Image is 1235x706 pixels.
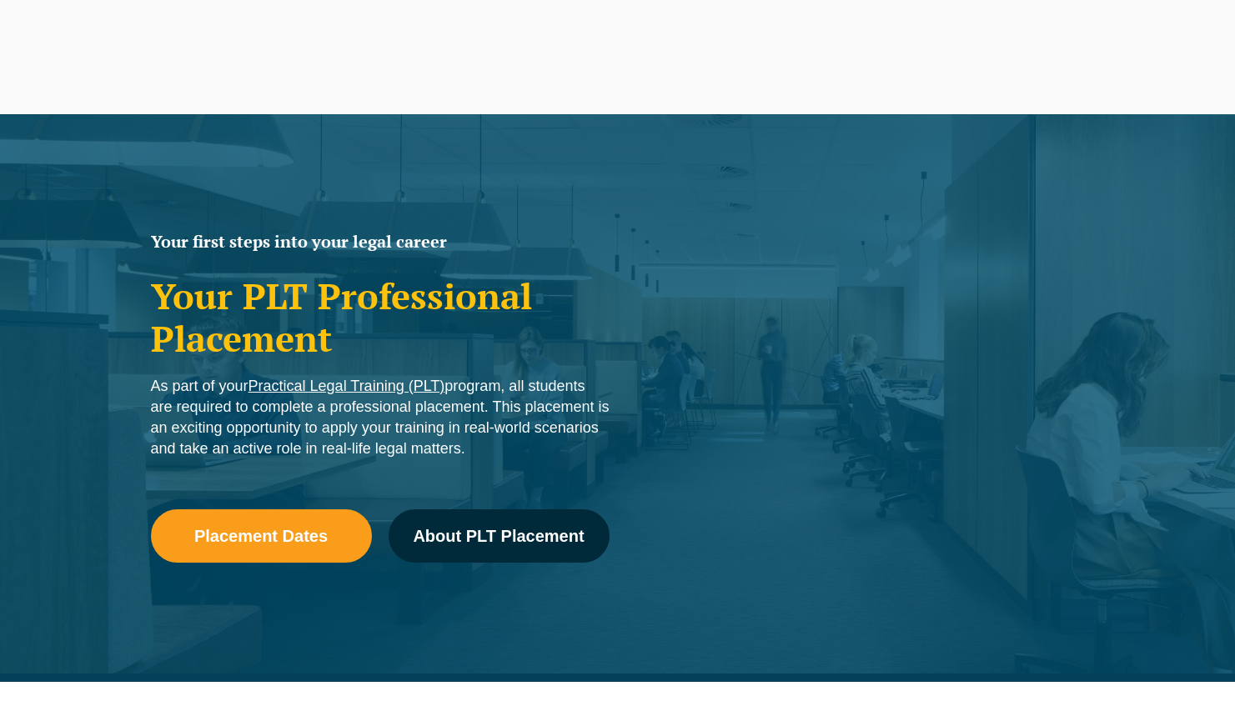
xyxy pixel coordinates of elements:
span: As part of your program, all students are required to complete a professional placement. This pla... [151,378,610,457]
span: About PLT Placement [413,528,584,544]
h1: Your PLT Professional Placement [151,275,610,359]
h2: Your first steps into your legal career [151,233,610,250]
a: About PLT Placement [389,509,610,563]
a: Placement Dates [151,509,372,563]
span: Placement Dates [194,528,328,544]
a: Practical Legal Training (PLT) [249,378,445,394]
